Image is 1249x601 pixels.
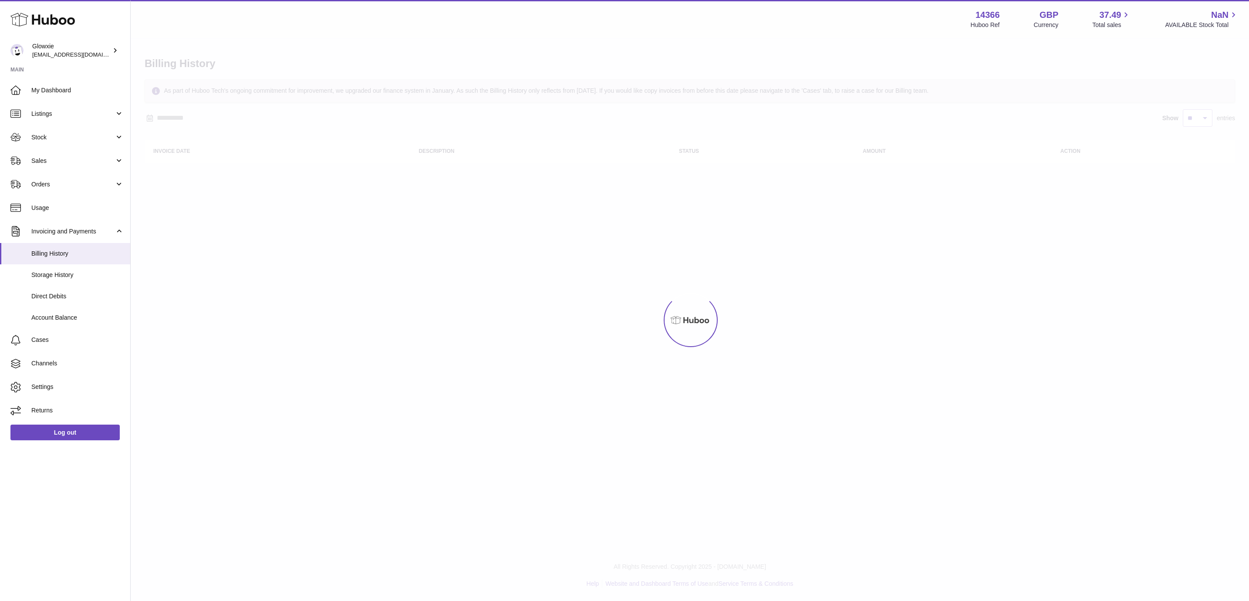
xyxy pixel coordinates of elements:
[1211,9,1229,21] span: NaN
[1099,9,1121,21] span: 37.49
[31,157,115,165] span: Sales
[31,250,124,258] span: Billing History
[1034,21,1059,29] div: Currency
[31,406,124,415] span: Returns
[31,271,124,279] span: Storage History
[31,133,115,142] span: Stock
[32,42,111,59] div: Glowxie
[31,180,115,189] span: Orders
[10,44,24,57] img: internalAdmin-14366@internal.huboo.com
[31,292,124,300] span: Direct Debits
[31,110,115,118] span: Listings
[31,359,124,368] span: Channels
[1165,21,1239,29] span: AVAILABLE Stock Total
[1040,9,1058,21] strong: GBP
[1092,9,1131,29] a: 37.49 Total sales
[31,86,124,95] span: My Dashboard
[31,314,124,322] span: Account Balance
[32,51,128,58] span: [EMAIL_ADDRESS][DOMAIN_NAME]
[10,425,120,440] a: Log out
[971,21,1000,29] div: Huboo Ref
[31,227,115,236] span: Invoicing and Payments
[1092,21,1131,29] span: Total sales
[976,9,1000,21] strong: 14366
[31,204,124,212] span: Usage
[31,383,124,391] span: Settings
[1165,9,1239,29] a: NaN AVAILABLE Stock Total
[31,336,124,344] span: Cases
